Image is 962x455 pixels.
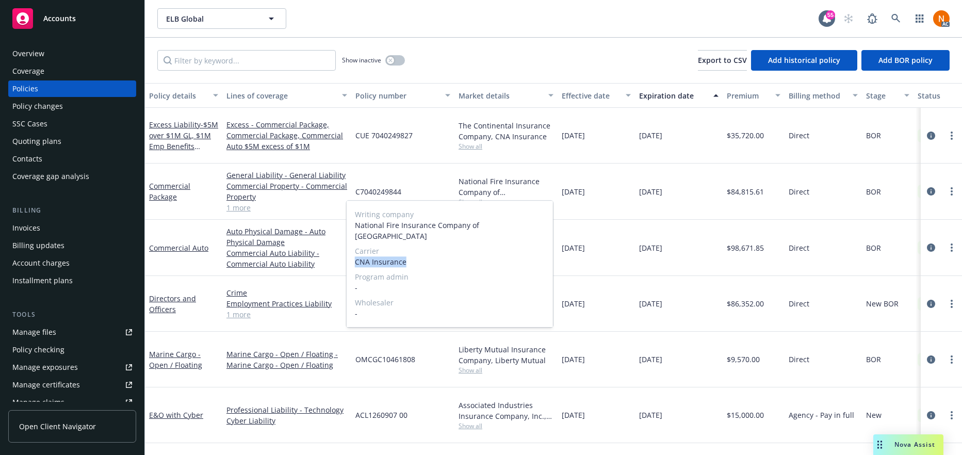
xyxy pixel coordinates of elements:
span: Show all [459,421,553,430]
a: Accounts [8,4,136,33]
a: Cyber Liability [226,415,347,426]
span: CNA Insurance [355,256,545,267]
div: Manage certificates [12,377,80,393]
a: Directors and Officers [149,294,196,314]
span: Nova Assist [894,440,935,449]
a: Invoices [8,220,136,236]
a: Installment plans [8,272,136,289]
span: $15,000.00 [727,410,764,420]
span: $98,671.85 [727,242,764,253]
span: Export to CSV [698,55,747,65]
span: Writing company [355,209,545,220]
span: $35,720.00 [727,130,764,141]
span: BOR [866,242,881,253]
a: Contacts [8,151,136,167]
span: [DATE] [562,242,585,253]
div: Contacts [12,151,42,167]
span: BOR [866,354,881,365]
span: ELB Global [166,13,255,24]
span: [DATE] [639,354,662,365]
span: National Fire Insurance Company of [GEOGRAPHIC_DATA] [355,220,545,241]
span: Program admin [355,271,545,282]
div: 55 [826,10,835,20]
button: Export to CSV [698,50,747,71]
a: Overview [8,45,136,62]
a: Manage exposures [8,359,136,376]
a: circleInformation [925,129,937,142]
span: OMCGC10461808 [355,354,415,365]
div: Premium [727,90,769,101]
span: BOR [866,186,881,197]
span: [DATE] [639,130,662,141]
a: more [945,298,958,310]
span: CUE 7040249827 [355,130,413,141]
div: Billing [8,205,136,216]
button: Add historical policy [751,50,857,71]
span: Show all [459,198,553,206]
span: Show all [459,366,553,375]
button: Add BOR policy [861,50,950,71]
span: Accounts [43,14,76,23]
a: Coverage gap analysis [8,168,136,185]
img: photo [933,10,950,27]
a: 1 more [226,309,347,320]
div: Drag to move [873,434,886,455]
div: Account charges [12,255,70,271]
a: more [945,353,958,366]
div: Policy number [355,90,439,101]
button: Premium [723,83,785,108]
a: circleInformation [925,185,937,198]
span: [DATE] [639,298,662,309]
span: Agency - Pay in full [789,410,854,420]
div: Billing updates [12,237,64,254]
a: circleInformation [925,241,937,254]
div: Liberty Mutual Insurance Company, Liberty Mutual [459,344,553,366]
span: Direct [789,298,809,309]
div: Lines of coverage [226,90,336,101]
span: $9,570.00 [727,354,760,365]
span: - [355,282,545,293]
div: Manage exposures [12,359,78,376]
div: Associated Industries Insurance Company, Inc., AmTrust Financial Services, RT Specialty Insurance... [459,400,553,421]
a: Coverage [8,63,136,79]
a: Manage files [8,324,136,340]
a: Policy checking [8,342,136,358]
a: Excess Liability [149,120,218,173]
span: Show inactive [342,56,381,64]
span: Direct [789,186,809,197]
span: BOR [866,130,881,141]
a: Search [886,8,906,29]
button: Policy details [145,83,222,108]
a: more [945,409,958,421]
span: C7040249844 [355,186,401,197]
div: Overview [12,45,44,62]
span: - $5M over $1M GL, $1M Emp Benefits Liability and $1M Auto [149,120,218,173]
span: [DATE] [639,186,662,197]
button: Expiration date [635,83,723,108]
a: more [945,185,958,198]
div: SSC Cases [12,116,47,132]
div: National Fire Insurance Company of [GEOGRAPHIC_DATA], CNA Insurance [459,176,553,198]
a: Commercial Auto [149,243,208,253]
a: more [945,129,958,142]
span: Show all [459,142,553,151]
a: Employment Practices Liability [226,298,347,309]
a: Auto Physical Damage - Auto Physical Damage [226,226,347,248]
span: Open Client Navigator [19,421,96,432]
a: Marine Cargo - Open / Floating [149,349,202,370]
button: Stage [862,83,914,108]
div: Stage [866,90,898,101]
span: [DATE] [562,186,585,197]
span: [DATE] [562,410,585,420]
div: Invoices [12,220,40,236]
div: Policy checking [12,342,64,358]
span: Direct [789,130,809,141]
a: E&O with Cyber [149,410,203,420]
a: Start snowing [838,8,859,29]
a: Professional Liability - Technology [226,404,347,415]
div: Coverage [12,63,44,79]
button: Lines of coverage [222,83,351,108]
button: ELB Global [157,8,286,29]
div: Quoting plans [12,133,61,150]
